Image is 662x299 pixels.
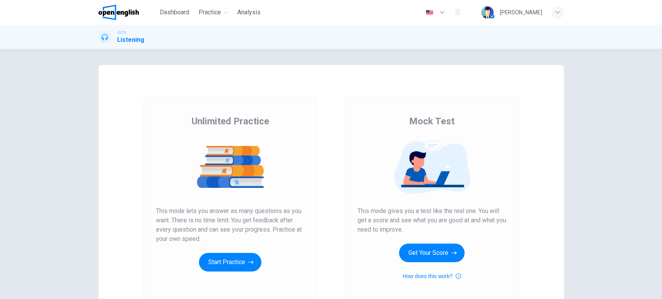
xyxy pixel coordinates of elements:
[99,5,139,20] img: OpenEnglish logo
[99,5,157,20] a: OpenEnglish logo
[199,8,221,17] span: Practice
[409,115,455,127] span: Mock Test
[160,8,189,17] span: Dashboard
[157,5,192,19] button: Dashboard
[481,6,494,19] img: Profile picture
[192,115,269,127] span: Unlimited Practice
[156,206,305,244] span: This mode lets you answer as many questions as you want. There is no time limit. You get feedback...
[237,8,261,17] span: Analysis
[234,5,264,19] button: Analysis
[399,244,465,262] button: Get Your Score
[117,30,126,35] span: IELTS
[500,8,542,17] div: [PERSON_NAME]
[199,253,261,272] button: Start Practice
[117,35,144,45] h1: Listening
[195,5,231,19] button: Practice
[358,206,506,234] span: This mode gives you a test like the real one. You will get a score and see what you are good at a...
[403,272,461,281] button: How does this work?
[425,10,434,15] img: en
